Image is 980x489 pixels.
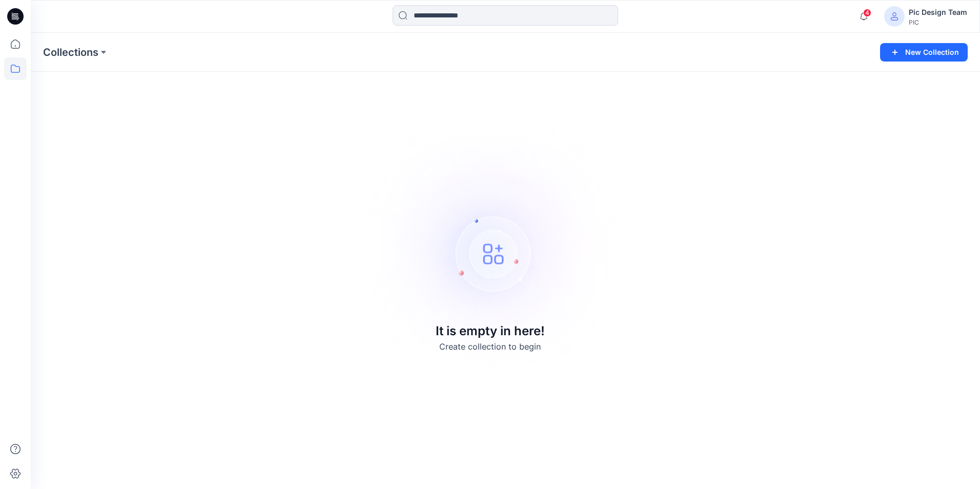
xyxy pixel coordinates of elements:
[436,321,545,340] p: It is empty in here!
[863,9,871,17] span: 4
[890,12,899,21] svg: avatar
[347,101,633,388] img: Empty collections page
[439,340,541,352] p: Create collection to begin
[909,18,967,26] div: PIC
[880,43,968,62] button: New Collection
[909,6,967,18] div: Pic Design Team
[43,45,98,59] a: Collections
